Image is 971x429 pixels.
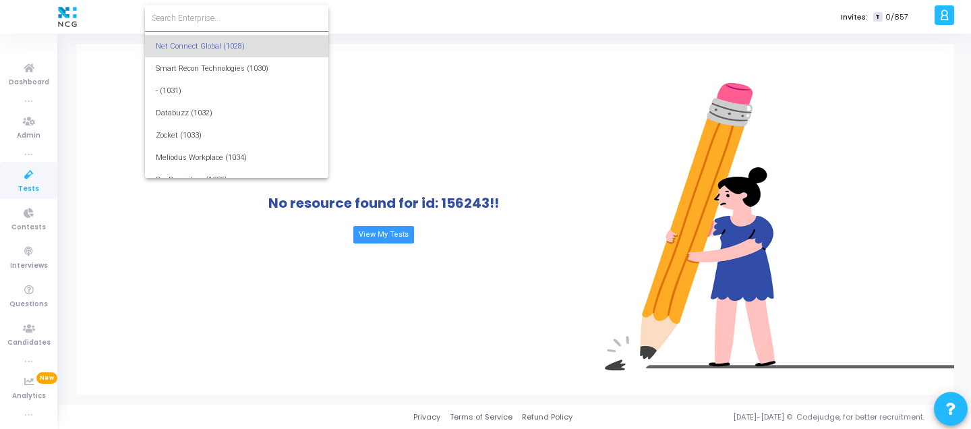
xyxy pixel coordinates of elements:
[156,169,318,191] span: DevRecruiters (1035)
[152,12,322,24] input: Search Enterprise...
[156,146,318,169] span: Meliodus Workplace (1034)
[156,102,318,124] span: Databuzz (1032)
[156,80,318,102] span: - (1031)
[156,57,318,80] span: Smart Recon Technologies (1030)
[156,35,318,57] span: Net Connect Global (1028)
[156,124,318,146] span: Zocket (1033)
